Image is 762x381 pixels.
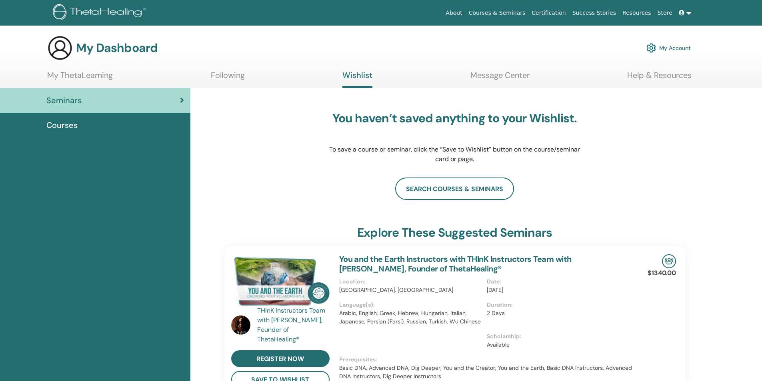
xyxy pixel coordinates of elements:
[46,94,82,106] span: Seminars
[487,301,630,309] p: Duration :
[231,350,330,367] a: register now
[662,254,676,268] img: In-Person Seminar
[47,35,73,61] img: generic-user-icon.jpg
[648,268,676,278] p: $1340.00
[487,286,630,294] p: [DATE]
[47,70,113,86] a: My ThetaLearning
[646,39,691,57] a: My Account
[257,306,331,344] a: THInK Instructors Team with [PERSON_NAME], Founder of ThetaHealing®
[231,254,330,308] img: You and the Earth Instructors
[76,41,158,55] h3: My Dashboard
[627,70,692,86] a: Help & Resources
[646,41,656,55] img: cog.svg
[342,70,372,88] a: Wishlist
[211,70,245,86] a: Following
[569,6,619,20] a: Success Stories
[53,4,148,22] img: logo.png
[339,277,482,286] p: Location :
[339,309,482,326] p: Arabic, English, Greek, Hebrew, Hungarian, Italian, Japanese, Persian (Farsi), Russian, Turkish, ...
[466,6,529,20] a: Courses & Seminars
[654,6,676,20] a: Store
[46,119,78,131] span: Courses
[339,254,572,274] a: You and the Earth Instructors with THInK Instructors Team with [PERSON_NAME], Founder of ThetaHea...
[442,6,465,20] a: About
[395,178,514,200] a: search courses & seminars
[339,355,634,364] p: Prerequisites :
[329,111,581,126] h3: You haven’t saved anything to your Wishlist.
[487,332,630,341] p: Scholarship :
[231,315,250,335] img: default.jpg
[256,355,304,363] span: register now
[619,6,654,20] a: Resources
[339,364,634,381] p: Basic DNA, Advanced DNA, Dig Deeper, You and the Creator, You and the Earth, Basic DNA Instructor...
[487,309,630,317] p: 2 Days
[470,70,530,86] a: Message Center
[339,286,482,294] p: [GEOGRAPHIC_DATA], [GEOGRAPHIC_DATA]
[329,145,581,164] p: To save a course or seminar, click the “Save to Wishlist” button on the course/seminar card or page.
[357,225,552,240] h3: explore these suggested seminars
[339,301,482,309] p: Language(s) :
[487,341,630,349] p: Available
[528,6,569,20] a: Certification
[487,277,630,286] p: Date :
